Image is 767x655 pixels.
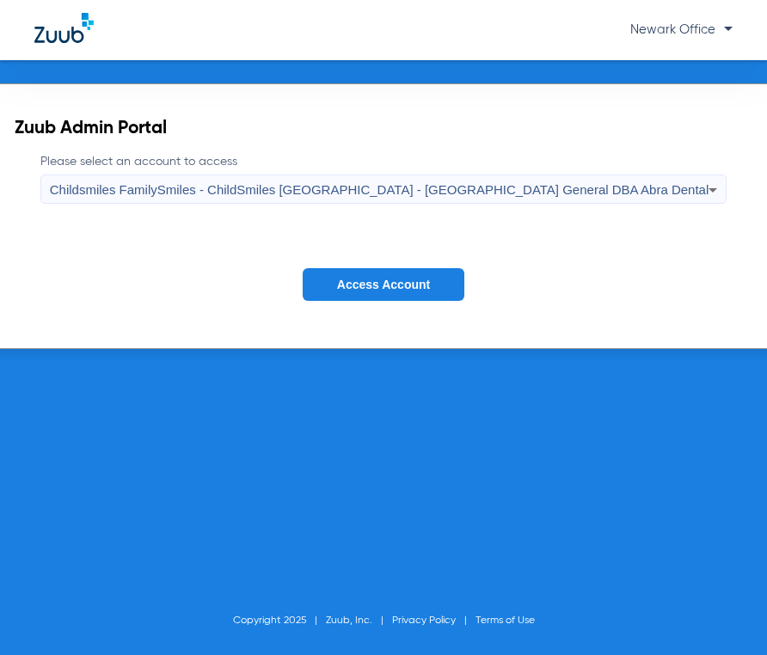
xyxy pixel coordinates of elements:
h2: Zuub Admin Portal [15,120,753,138]
img: Zuub Logo [34,13,94,43]
span: Access Account [337,278,430,291]
button: Access Account [303,268,464,302]
a: Privacy Policy [392,615,456,626]
label: Please select an account to access [40,153,727,204]
a: Terms of Use [476,615,535,626]
span: Newark Office [630,23,733,36]
li: Zuub, Inc. [326,612,392,629]
span: Childsmiles FamilySmiles - ChildSmiles [GEOGRAPHIC_DATA] - [GEOGRAPHIC_DATA] General DBA Abra Dental [50,182,709,197]
li: Copyright 2025 [233,612,326,629]
iframe: Chat Widget [681,572,767,655]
